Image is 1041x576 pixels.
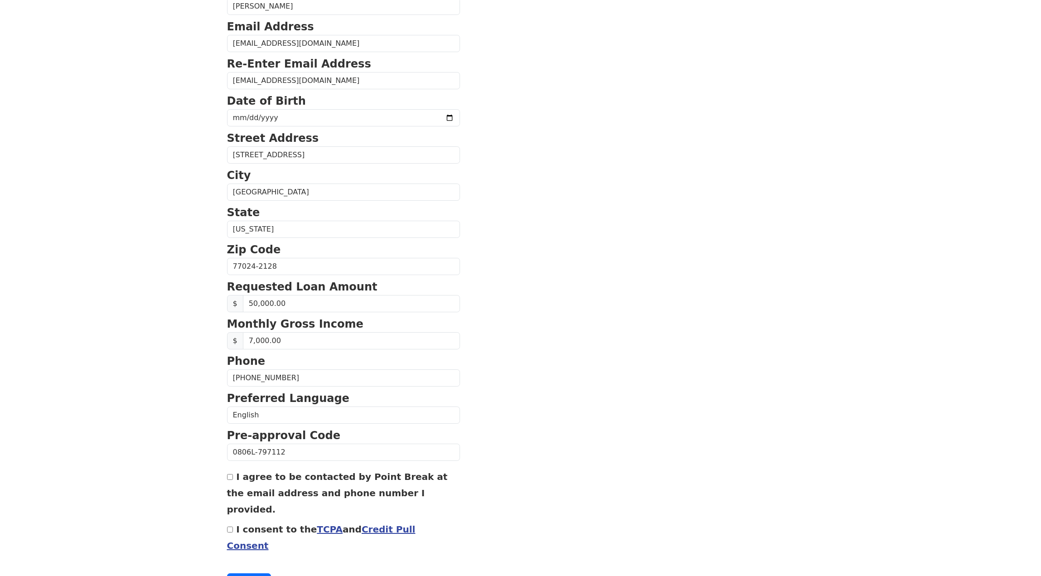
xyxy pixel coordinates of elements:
input: Zip Code [227,258,460,275]
strong: City [227,169,251,182]
input: Phone [227,369,460,387]
input: Monthly Gross Income [243,332,460,349]
strong: Re-Enter Email Address [227,58,371,70]
p: Monthly Gross Income [227,316,460,332]
span: $ [227,332,243,349]
input: Street Address [227,146,460,164]
label: I consent to the and [227,524,416,551]
strong: State [227,206,260,219]
strong: Date of Birth [227,95,306,107]
input: Requested Loan Amount [243,295,460,312]
strong: Preferred Language [227,392,349,405]
strong: Phone [227,355,266,368]
strong: Pre-approval Code [227,429,341,442]
label: I agree to be contacted by Point Break at the email address and phone number I provided. [227,471,448,515]
input: Email Address [227,35,460,52]
a: TCPA [317,524,343,535]
input: City [227,184,460,201]
input: Re-Enter Email Address [227,72,460,89]
input: Pre-approval Code [227,444,460,461]
strong: Email Address [227,20,314,33]
span: $ [227,295,243,312]
strong: Zip Code [227,243,281,256]
strong: Street Address [227,132,319,145]
strong: Requested Loan Amount [227,281,378,293]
